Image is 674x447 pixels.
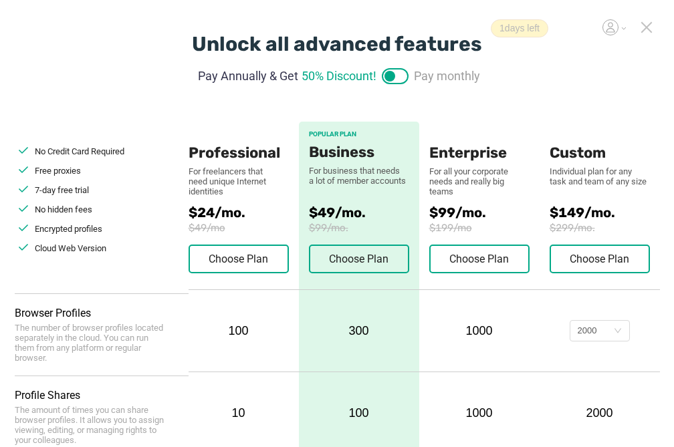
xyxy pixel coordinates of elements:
[429,122,530,162] div: Enterprise
[309,166,409,176] div: For business that needs
[35,224,102,234] span: Encrypted profiles
[189,406,289,420] div: 10
[309,245,409,273] button: Choose Plan
[309,144,409,161] div: Business
[192,32,482,56] div: Unlock all advanced features
[309,176,409,186] div: a lot of member accounts
[309,130,409,138] div: POPULAR PLAN
[15,307,189,319] div: Browser Profiles
[15,405,168,445] div: The amount of times you can share browser profiles. It allows you to assign viewing, editing, or ...
[35,166,81,176] span: Free proxies
[414,67,480,85] span: Pay monthly
[35,185,89,195] span: 7-day free trial
[198,67,298,85] span: Pay Annually & Get
[189,222,299,234] span: $49/mo
[302,67,376,85] span: 50% Discount!
[550,204,660,220] span: $149/mo.
[429,222,550,234] span: $199/mo
[15,389,189,402] div: Profile Shares
[550,406,650,420] div: 2000
[189,166,275,196] div: For freelancers that need unique Internet identities
[429,324,530,338] div: 1000
[189,245,289,273] button: Choose Plan
[299,290,419,371] div: 300
[189,204,299,220] span: $24/mo.
[189,122,289,162] div: Professional
[35,243,106,253] span: Cloud Web Version
[429,245,530,273] button: Choose Plan
[550,245,650,273] button: Choose Plan
[429,406,530,420] div: 1000
[35,204,92,214] span: No hidden fees
[550,122,650,162] div: Custom
[35,146,124,156] span: No Credit Card Required
[189,324,289,338] div: 100
[578,321,597,341] div: 2000
[550,222,660,234] span: $299/mo.
[429,204,550,220] span: $99/mo.
[309,204,409,220] span: $49/mo.
[15,323,168,363] div: The number of browser profiles located separately in the cloud. You can run them from any platfor...
[491,19,548,37] span: 1 days left
[429,166,530,196] div: For all your corporate needs and really big teams
[614,327,622,336] i: icon: down
[309,222,409,234] span: $99/mo.
[550,166,650,186] div: Individual plan for any task and team of any size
